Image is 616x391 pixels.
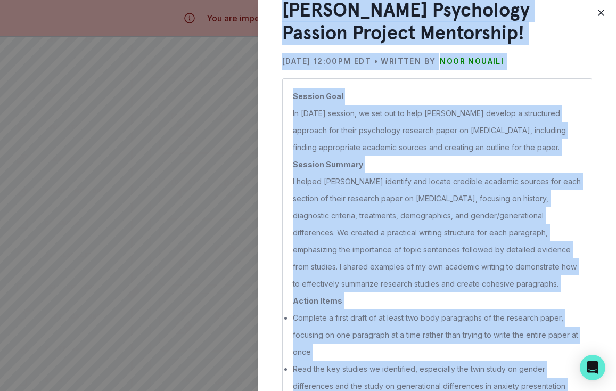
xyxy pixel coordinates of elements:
[593,4,610,21] button: Close
[293,296,342,305] strong: Action Items
[293,309,581,361] p: Complete a first draft of at least two body paragraphs of the research paper, focusing on one par...
[440,53,504,70] p: Noor Nouaili
[293,105,581,156] p: In [DATE] session, we set out to help [PERSON_NAME] develop a structured approach for their psych...
[293,160,363,169] strong: Session Summary
[580,355,605,380] div: Open Intercom Messenger
[293,92,343,101] strong: Session Goal
[282,53,436,70] p: [DATE] 12:00PM EDT • Written by
[293,173,581,292] p: I helped [PERSON_NAME] identify and locate credible academic sources for each section of their re...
